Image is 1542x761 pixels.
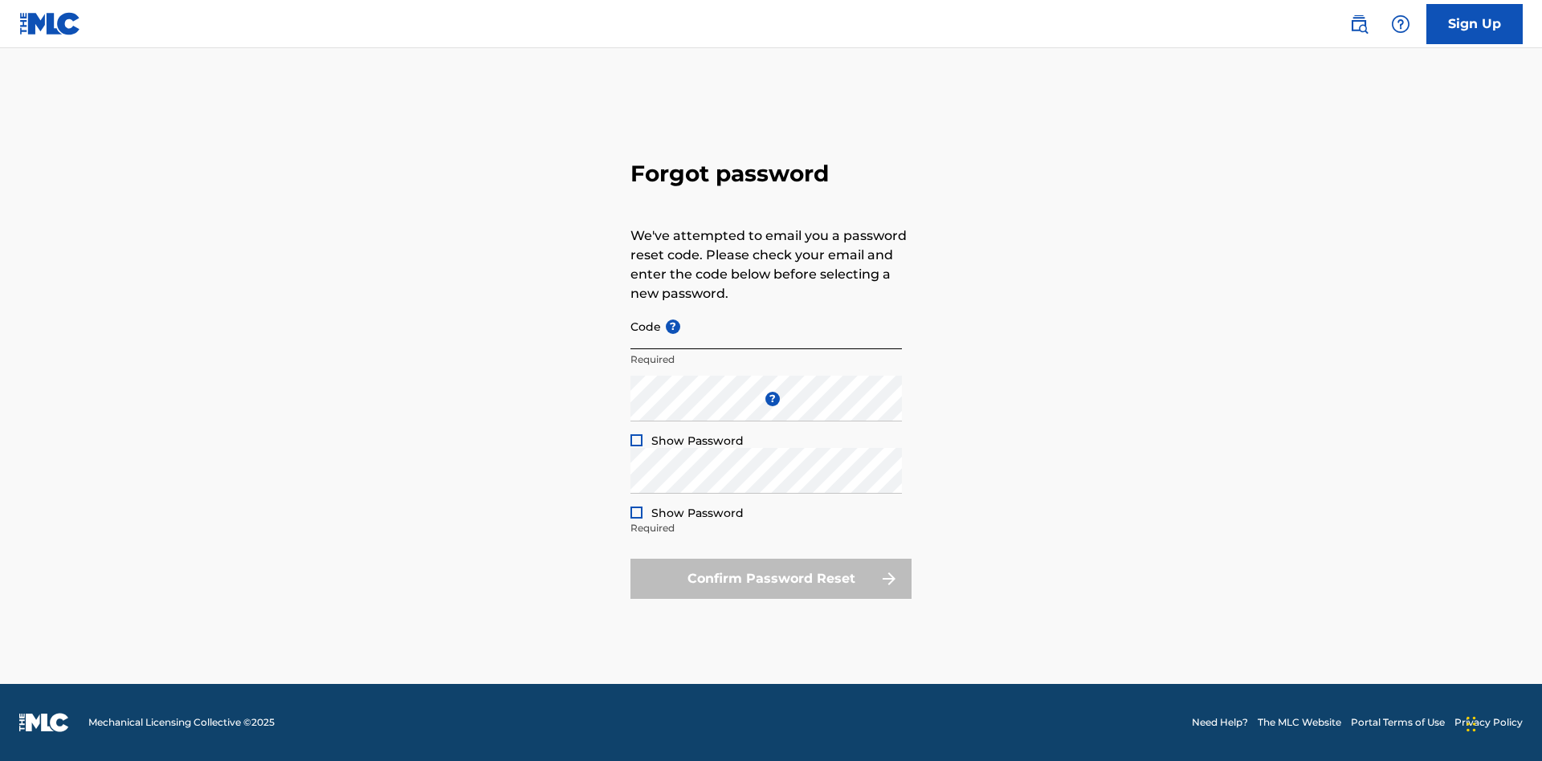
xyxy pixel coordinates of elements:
a: Need Help? [1192,715,1248,730]
p: We've attempted to email you a password reset code. Please check your email and enter the code be... [630,226,912,303]
a: Sign Up [1426,4,1523,44]
h3: Forgot password [630,160,912,188]
img: help [1391,14,1410,34]
img: MLC Logo [19,12,81,35]
span: Show Password [651,433,744,448]
a: The MLC Website [1258,715,1341,730]
span: ? [666,319,680,334]
span: Mechanical Licensing Collective © 2025 [88,715,275,730]
img: search [1349,14,1369,34]
p: Required [630,521,902,535]
div: Drag [1467,700,1476,748]
img: logo [19,713,69,732]
a: Privacy Policy [1454,715,1523,730]
div: Help [1385,8,1417,40]
a: Portal Terms of Use [1351,715,1445,730]
p: Required [630,352,902,367]
span: ? [765,392,780,406]
iframe: Chat Widget [1462,684,1542,761]
a: Public Search [1343,8,1375,40]
span: Show Password [651,506,744,520]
